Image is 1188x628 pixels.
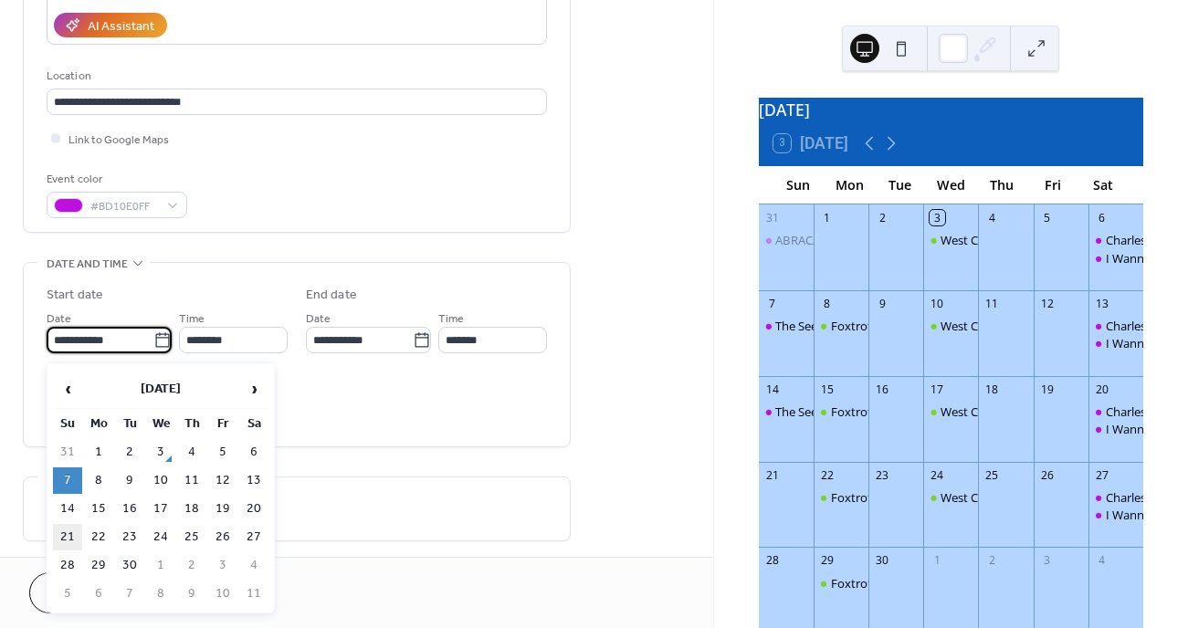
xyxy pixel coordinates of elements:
div: Charleston and Electro Swing Choreography Class [1088,232,1143,248]
div: West Coast Swing for Beginners [941,489,1112,506]
td: 2 [177,552,206,579]
div: Wed [925,166,976,204]
div: Charleston and Electro Swing Choreography Class [1088,403,1143,420]
div: 3 [1039,553,1055,569]
div: Charleston and Electro Swing Choreography Class [1088,489,1143,506]
div: Start date [47,286,103,305]
div: [DATE] [759,98,1143,121]
div: 2 [875,210,890,225]
div: West Coast Swing for Beginners [941,318,1112,334]
div: 11 [984,296,1000,311]
td: 28 [53,552,82,579]
div: 17 [930,382,945,397]
td: 5 [53,581,82,607]
td: 8 [84,467,113,494]
td: 27 [239,524,268,550]
div: Mon [824,166,875,204]
div: The Seed Contemporary Choreography [759,403,814,420]
span: › [240,371,268,407]
td: 1 [84,439,113,466]
td: 3 [208,552,237,579]
div: 26 [1039,467,1055,483]
div: 19 [1039,382,1055,397]
div: Thu [976,166,1027,204]
td: 23 [115,524,144,550]
span: Date [306,309,331,329]
div: Location [47,67,543,86]
div: I Wanna Dance With Somebody Choreography Classes [1088,421,1143,437]
div: 20 [1094,382,1109,397]
div: 22 [819,467,835,483]
div: Foxtrot For Beginners [814,403,868,420]
div: Foxtrot For Beginners [831,575,951,591]
th: Su [53,411,82,437]
div: I Wanna Dance With Somebody Choreography Classes [1088,335,1143,351]
div: 5 [1039,210,1055,225]
div: Foxtrot For Beginners [814,489,868,506]
div: I Wanna Dance With Somebody Choreography Classes [1088,250,1143,267]
td: 11 [177,467,206,494]
div: Charleston and Electro Swing Choreography Class [1088,318,1143,334]
div: 2 [984,553,1000,569]
td: 31 [53,439,82,466]
td: 25 [177,524,206,550]
div: 6 [1094,210,1109,225]
div: The Seed Contemporary Choreography [775,403,989,420]
td: 3 [146,439,175,466]
div: Sun [773,166,825,204]
div: 8 [819,296,835,311]
div: Foxtrot For Beginners [814,575,868,591]
div: 25 [984,467,1000,483]
div: West Coast Swing for Beginners [923,403,978,420]
div: West Coast Swing for Beginners [923,232,978,248]
th: We [146,411,175,437]
div: End date [306,286,357,305]
span: Time [179,309,205,329]
th: Tu [115,411,144,437]
div: 23 [875,467,890,483]
td: 4 [239,552,268,579]
div: 27 [1094,467,1109,483]
div: 29 [819,553,835,569]
td: 7 [53,467,82,494]
div: 4 [1094,553,1109,569]
td: 9 [115,467,144,494]
div: The Seed Contemporary Choreography [759,318,814,334]
td: 11 [239,581,268,607]
div: Foxtrot For Beginners [814,318,868,334]
div: ABRACADABRA WORKSHOP (WEST / POP) [775,232,1003,248]
td: 4 [177,439,206,466]
td: 13 [239,467,268,494]
th: Mo [84,411,113,437]
div: 3 [930,210,945,225]
div: 7 [764,296,780,311]
td: 10 [146,467,175,494]
div: 13 [1094,296,1109,311]
div: 14 [764,382,780,397]
td: 18 [177,496,206,522]
td: 15 [84,496,113,522]
div: West Coast Swing for Beginners [923,489,978,506]
div: The Seed Contemporary Choreography [775,318,989,334]
td: 22 [84,524,113,550]
div: AI Assistant [88,17,154,37]
td: 12 [208,467,237,494]
a: Cancel [29,572,142,613]
div: 16 [875,382,890,397]
div: 12 [1039,296,1055,311]
td: 17 [146,496,175,522]
td: 9 [177,581,206,607]
td: 24 [146,524,175,550]
div: 1 [930,553,945,569]
div: 4 [984,210,1000,225]
td: 16 [115,496,144,522]
div: ABRACADABRA WORKSHOP (WEST / POP) [759,232,814,248]
div: Foxtrot For Beginners [831,318,951,334]
div: 10 [930,296,945,311]
td: 29 [84,552,113,579]
div: Fri [1027,166,1078,204]
div: 15 [819,382,835,397]
span: Date [47,309,71,329]
div: 21 [764,467,780,483]
td: 5 [208,439,237,466]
